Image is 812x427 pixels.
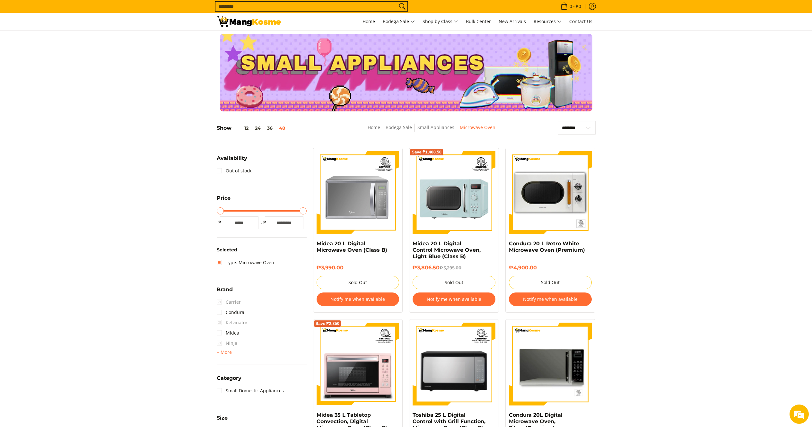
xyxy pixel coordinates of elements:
[386,124,412,130] a: Bodega Sale
[559,3,583,10] span: •
[413,265,495,271] h6: ₱3,806.50
[217,156,247,161] span: Availability
[412,150,441,154] span: Save ₱1,488.50
[499,18,526,24] span: New Arrivals
[217,196,231,205] summary: Open
[575,4,582,9] span: ₱0
[569,18,592,24] span: Contact Us
[217,287,233,292] span: Brand
[217,257,274,268] a: Type: Microwave Oven
[317,151,399,234] img: Midea 20 L Digital Microwave Oven (Class B)
[217,386,284,396] a: Small Domestic Appliances
[397,2,407,11] button: Search
[509,323,592,405] img: 20-liter-digital-microwave-oven-silver-full-front-view-mang-kosme
[383,18,415,26] span: Bodega Sale
[217,376,241,386] summary: Open
[423,18,458,26] span: Shop by Class
[495,13,529,30] a: New Arrivals
[380,13,418,30] a: Bodega Sale
[359,13,378,30] a: Home
[264,126,276,131] button: 36
[217,16,281,27] img: Small Appliances l Mang Kosme: Home Appliances Warehouse Sale Microwave Oven
[217,376,241,381] span: Category
[413,151,495,234] img: Midea 20 L Digital Control Microwave Oven, Light Blue (Class B)
[509,276,592,289] button: Sold Out
[509,151,592,234] img: condura-vintage-style-20-liter-micowave-oven-with-icc-sticker-class-a-full-front-view-mang-kosme
[217,219,223,226] span: ₱
[231,126,252,131] button: 12
[362,18,375,24] span: Home
[530,13,565,30] a: Resources
[509,292,592,306] button: Notify me when available
[217,166,251,176] a: Out of stock
[413,292,495,306] button: Notify me when available
[440,265,461,270] del: ₱5,295.00
[262,219,268,226] span: ₱
[413,276,495,289] button: Sold Out
[509,265,592,271] h6: ₱4,900.00
[325,124,538,138] nav: Breadcrumbs
[509,240,585,253] a: Condura 20 L Retro White Microwave Oven (Premium)
[217,307,244,318] a: Condura
[276,126,288,131] button: 48
[368,124,380,130] a: Home
[317,265,399,271] h6: ₱3,990.00
[534,18,562,26] span: Resources
[413,323,495,405] img: Toshiba 25 L Digital Control with Grill Function, Microwave Oven (Class B)
[466,18,491,24] span: Bulk Center
[217,247,307,253] h6: Selected
[317,292,399,306] button: Notify me when available
[417,124,454,130] a: Small Appliances
[217,156,247,166] summary: Open
[217,297,241,307] span: Carrier
[217,350,232,355] span: + More
[463,13,494,30] a: Bulk Center
[217,328,239,338] a: Midea
[217,125,288,131] h5: Show
[252,126,264,131] button: 24
[317,240,387,253] a: Midea 20 L Digital Microwave Oven (Class B)
[217,415,228,421] span: Size
[316,322,340,326] span: Save ₱2,350
[317,323,399,405] img: Midea 35 L Tabletop Convection, Digital Microwave Oven (Class B)
[287,13,596,30] nav: Main Menu
[317,276,399,289] button: Sold Out
[569,4,573,9] span: 0
[217,348,232,356] summary: Open
[460,124,495,132] span: Microwave Oven
[217,338,237,348] span: Ninja
[419,13,461,30] a: Shop by Class
[217,287,233,297] summary: Open
[217,415,228,425] summary: Open
[217,318,248,328] span: Kelvinator
[413,240,481,259] a: Midea 20 L Digital Control Microwave Oven, Light Blue (Class B)
[217,196,231,201] span: Price
[566,13,596,30] a: Contact Us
